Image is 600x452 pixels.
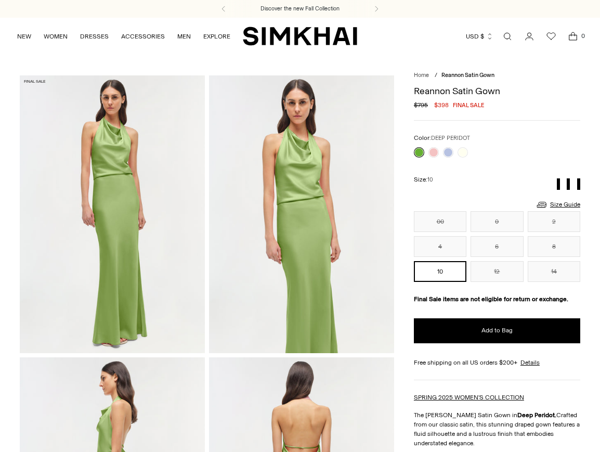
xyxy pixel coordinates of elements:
[414,175,433,185] label: Size:
[563,26,583,47] a: Open cart modal
[497,26,518,47] a: Open search modal
[520,358,540,367] a: Details
[471,236,523,257] button: 6
[471,261,523,282] button: 12
[414,236,466,257] button: 4
[427,176,433,183] span: 10
[121,25,165,48] a: ACCESSORIES
[414,133,470,143] label: Color:
[209,75,394,353] img: Reannon Satin Gown
[414,211,466,232] button: 00
[20,75,205,353] img: Reannon Satin Gown
[471,211,523,232] button: 0
[414,100,428,110] s: $795
[414,295,568,303] strong: Final Sale items are not eligible for return or exchange.
[431,135,470,141] span: DEEP PERIDOT
[536,198,580,211] a: Size Guide
[414,394,524,401] a: SPRING 2025 WOMEN'S COLLECTION
[414,86,580,96] h1: Reannon Satin Gown
[434,100,449,110] span: $398
[481,326,513,335] span: Add to Bag
[435,71,437,80] div: /
[203,25,230,48] a: EXPLORE
[466,25,493,48] button: USD $
[528,211,580,232] button: 2
[17,25,31,48] a: NEW
[528,236,580,257] button: 8
[44,25,68,48] a: WOMEN
[414,72,429,79] a: Home
[414,318,580,343] button: Add to Bag
[528,261,580,282] button: 14
[243,26,357,46] a: SIMKHAI
[414,358,580,367] div: Free shipping on all US orders $200+
[177,25,191,48] a: MEN
[80,25,109,48] a: DRESSES
[414,71,580,80] nav: breadcrumbs
[541,26,562,47] a: Wishlist
[260,5,340,13] a: Discover the new Fall Collection
[414,410,580,448] p: The [PERSON_NAME] Satin Gown in Crafted from our classic satin, this stunning draped gown feature...
[441,72,494,79] span: Reannon Satin Gown
[517,411,556,419] strong: Deep Peridot.
[578,31,588,41] span: 0
[519,26,540,47] a: Go to the account page
[414,261,466,282] button: 10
